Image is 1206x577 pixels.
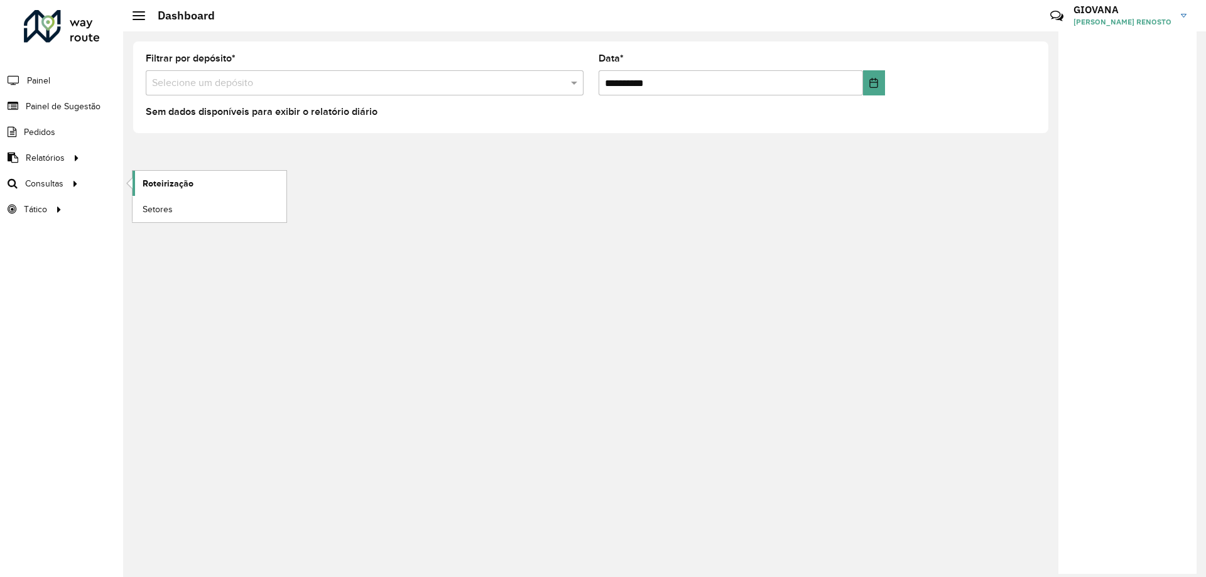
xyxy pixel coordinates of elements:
[26,100,100,113] span: Painel de Sugestão
[1073,16,1171,28] span: [PERSON_NAME] RENOSTO
[863,70,885,95] button: Choose Date
[145,9,215,23] h2: Dashboard
[1043,3,1070,30] a: Contato Rápido
[25,177,63,190] span: Consultas
[599,51,624,66] label: Data
[133,197,286,222] a: Setores
[1073,4,1171,16] h3: GIOVANA
[26,151,65,164] span: Relatórios
[27,74,50,87] span: Painel
[24,203,47,216] span: Tático
[143,203,173,216] span: Setores
[146,51,236,66] label: Filtrar por depósito
[24,126,55,139] span: Pedidos
[133,171,286,196] a: Roteirização
[143,177,193,190] span: Roteirização
[146,104,378,119] label: Sem dados disponíveis para exibir o relatório diário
